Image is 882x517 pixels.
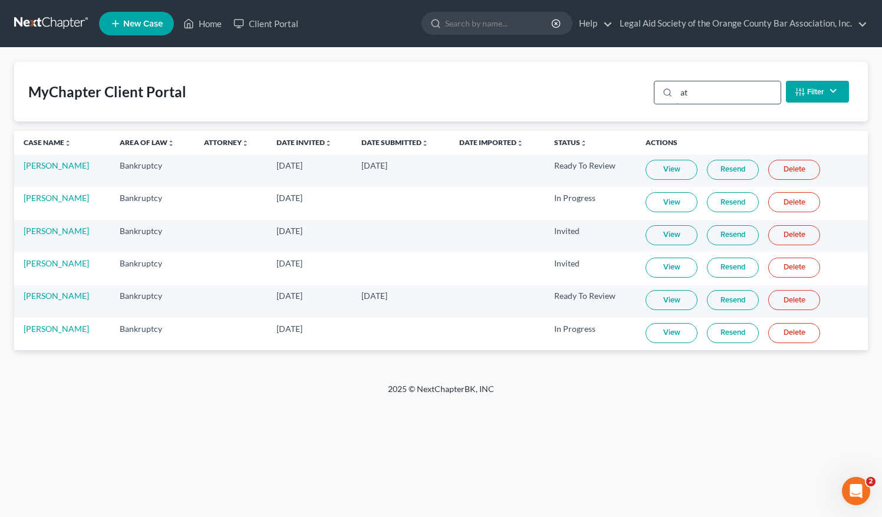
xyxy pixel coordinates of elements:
a: Attorneyunfold_more [204,138,249,147]
td: Bankruptcy [110,187,195,219]
i: unfold_more [422,140,429,147]
a: Delete [768,258,820,278]
iframe: Intercom live chat [842,477,870,505]
a: [PERSON_NAME] [24,291,89,301]
a: Delete [768,290,820,310]
span: [DATE] [277,160,302,170]
a: View [646,225,697,245]
a: Help [573,13,613,34]
a: Resend [707,290,759,310]
td: Invited [545,252,636,285]
a: View [646,192,697,212]
td: In Progress [545,318,636,350]
a: View [646,290,697,310]
a: Statusunfold_more [554,138,587,147]
a: Date Invitedunfold_more [277,138,332,147]
a: View [646,323,697,343]
a: [PERSON_NAME] [24,193,89,203]
a: Date Importedunfold_more [459,138,524,147]
div: 2025 © NextChapterBK, INC [105,383,777,404]
td: Bankruptcy [110,220,195,252]
a: Area of Lawunfold_more [120,138,175,147]
span: [DATE] [277,226,302,236]
td: Bankruptcy [110,285,195,318]
a: View [646,160,697,180]
a: Resend [707,160,759,180]
td: Ready To Review [545,285,636,318]
a: Case Nameunfold_more [24,138,71,147]
a: Delete [768,160,820,180]
a: Home [177,13,228,34]
span: [DATE] [277,291,302,301]
a: [PERSON_NAME] [24,258,89,268]
td: Bankruptcy [110,318,195,350]
a: View [646,258,697,278]
th: Actions [636,131,868,154]
span: New Case [123,19,163,28]
i: unfold_more [242,140,249,147]
span: [DATE] [277,258,302,268]
input: Search by name... [445,12,553,34]
a: Legal Aid Society of the Orange County Bar Association, Inc. [614,13,867,34]
a: Client Portal [228,13,304,34]
a: [PERSON_NAME] [24,160,89,170]
i: unfold_more [516,140,524,147]
button: Filter [786,81,849,103]
span: [DATE] [277,193,302,203]
a: Delete [768,225,820,245]
td: In Progress [545,187,636,219]
a: [PERSON_NAME] [24,324,89,334]
i: unfold_more [167,140,175,147]
a: Resend [707,323,759,343]
a: Resend [707,192,759,212]
a: [PERSON_NAME] [24,226,89,236]
i: unfold_more [580,140,587,147]
a: Resend [707,225,759,245]
i: unfold_more [64,140,71,147]
td: Invited [545,220,636,252]
td: Bankruptcy [110,154,195,187]
input: Search... [676,81,781,104]
div: MyChapter Client Portal [28,83,186,101]
span: [DATE] [361,160,387,170]
span: 2 [866,477,876,486]
i: unfold_more [325,140,332,147]
a: Delete [768,192,820,212]
a: Date Submittedunfold_more [361,138,429,147]
td: Bankruptcy [110,252,195,285]
span: [DATE] [277,324,302,334]
a: Delete [768,323,820,343]
span: [DATE] [361,291,387,301]
a: Resend [707,258,759,278]
td: Ready To Review [545,154,636,187]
